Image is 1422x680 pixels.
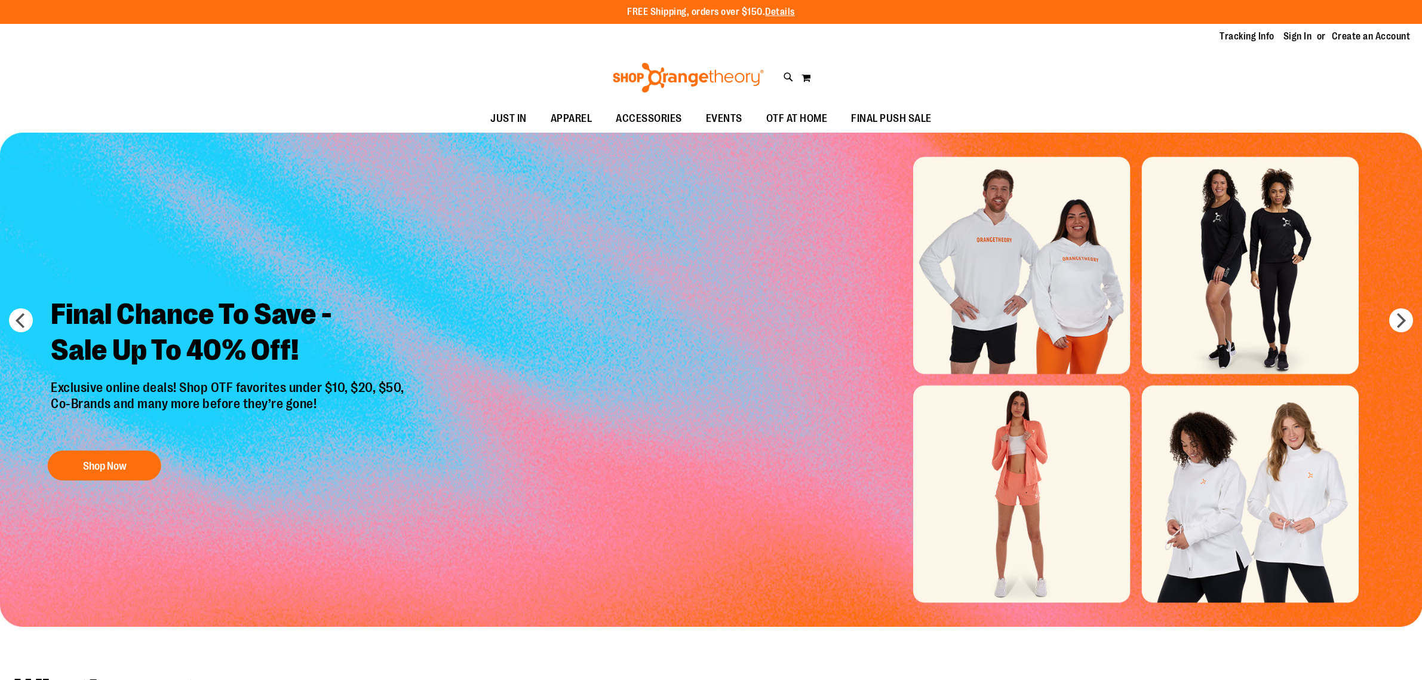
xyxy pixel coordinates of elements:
a: FINAL PUSH SALE [839,105,944,133]
span: FINAL PUSH SALE [851,105,932,132]
button: prev [9,308,33,332]
button: next [1389,308,1413,332]
a: Sign In [1283,30,1312,43]
span: APPAREL [551,105,592,132]
span: EVENTS [706,105,742,132]
a: OTF AT HOME [754,105,840,133]
a: APPAREL [539,105,604,133]
a: JUST IN [478,105,539,133]
a: ACCESSORIES [604,105,694,133]
p: FREE Shipping, orders over $150. [627,5,795,19]
a: Create an Account [1332,30,1411,43]
span: JUST IN [490,105,527,132]
button: Shop Now [48,451,161,480]
a: EVENTS [694,105,754,133]
img: Shop Orangetheory [611,63,766,93]
h2: Final Chance To Save - Sale Up To 40% Off! [42,288,416,381]
a: Details [765,7,795,17]
a: Tracking Info [1220,30,1274,43]
a: Final Chance To Save -Sale Up To 40% Off! Exclusive online deals! Shop OTF favorites under $10, $... [42,288,416,487]
span: OTF AT HOME [766,105,828,132]
p: Exclusive online deals! Shop OTF favorites under $10, $20, $50, Co-Brands and many more before th... [42,381,416,439]
span: ACCESSORIES [616,105,682,132]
